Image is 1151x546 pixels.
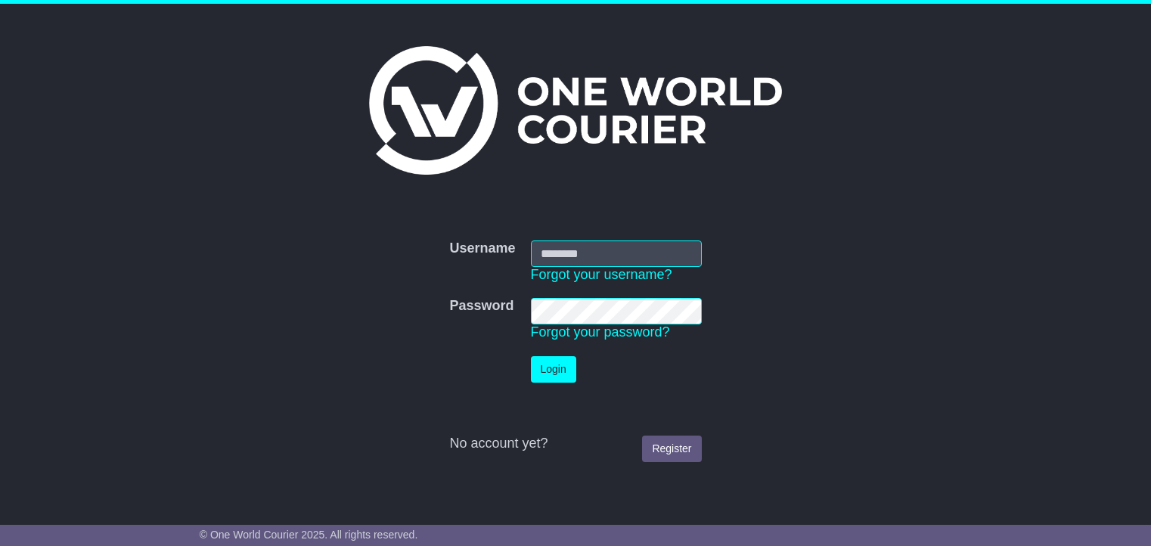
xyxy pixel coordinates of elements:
[449,240,515,257] label: Username
[369,46,782,175] img: One World
[531,267,672,282] a: Forgot your username?
[531,356,576,383] button: Login
[449,436,701,452] div: No account yet?
[200,529,418,541] span: © One World Courier 2025. All rights reserved.
[531,324,670,340] a: Forgot your password?
[642,436,701,462] a: Register
[449,298,513,315] label: Password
